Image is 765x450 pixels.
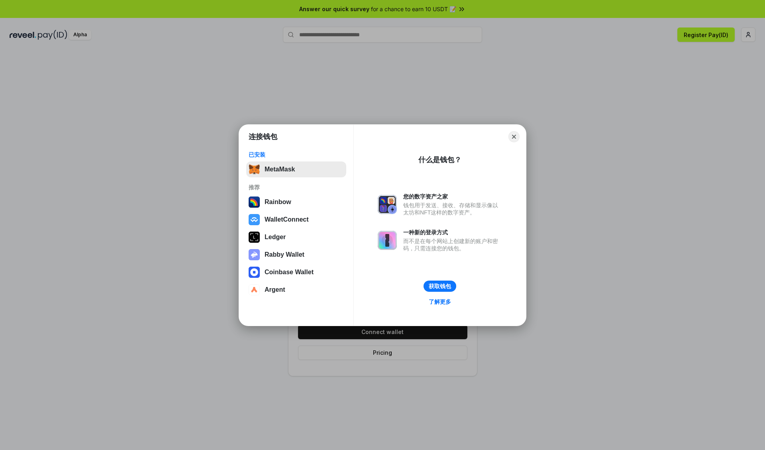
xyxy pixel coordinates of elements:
[249,132,277,141] h1: 连接钱包
[246,161,346,177] button: MetaMask
[249,267,260,278] img: svg+xml,%3Csvg%20width%3D%2228%22%20height%3D%2228%22%20viewBox%3D%220%200%2028%2028%22%20fill%3D...
[249,151,344,158] div: 已安装
[265,286,285,293] div: Argent
[403,193,502,200] div: 您的数字资产之家
[265,234,286,241] div: Ledger
[249,232,260,243] img: svg+xml,%3Csvg%20xmlns%3D%22http%3A%2F%2Fwww.w3.org%2F2000%2Fsvg%22%20width%3D%2228%22%20height%3...
[246,194,346,210] button: Rainbow
[265,269,314,276] div: Coinbase Wallet
[249,197,260,208] img: svg+xml,%3Csvg%20width%3D%22120%22%20height%3D%22120%22%20viewBox%3D%220%200%20120%20120%22%20fil...
[249,164,260,175] img: svg+xml,%3Csvg%20fill%3D%22none%22%20height%3D%2233%22%20viewBox%3D%220%200%2035%2033%22%20width%...
[403,229,502,236] div: 一种新的登录方式
[429,298,451,305] div: 了解更多
[246,212,346,228] button: WalletConnect
[265,251,304,258] div: Rabby Wallet
[378,231,397,250] img: svg+xml,%3Csvg%20xmlns%3D%22http%3A%2F%2Fwww.w3.org%2F2000%2Fsvg%22%20fill%3D%22none%22%20viewBox...
[246,264,346,280] button: Coinbase Wallet
[418,155,461,165] div: 什么是钱包？
[265,216,309,223] div: WalletConnect
[265,198,291,206] div: Rainbow
[249,184,344,191] div: 推荐
[429,283,451,290] div: 获取钱包
[403,202,502,216] div: 钱包用于发送、接收、存储和显示像以太坊和NFT这样的数字资产。
[246,229,346,245] button: Ledger
[246,247,346,263] button: Rabby Wallet
[265,166,295,173] div: MetaMask
[424,297,456,307] a: 了解更多
[378,195,397,214] img: svg+xml,%3Csvg%20xmlns%3D%22http%3A%2F%2Fwww.w3.org%2F2000%2Fsvg%22%20fill%3D%22none%22%20viewBox...
[424,281,456,292] button: 获取钱包
[403,238,502,252] div: 而不是在每个网站上创建新的账户和密码，只需连接您的钱包。
[249,249,260,260] img: svg+xml,%3Csvg%20xmlns%3D%22http%3A%2F%2Fwww.w3.org%2F2000%2Fsvg%22%20fill%3D%22none%22%20viewBox...
[508,131,520,142] button: Close
[249,284,260,295] img: svg+xml,%3Csvg%20width%3D%2228%22%20height%3D%2228%22%20viewBox%3D%220%200%2028%2028%22%20fill%3D...
[246,282,346,298] button: Argent
[249,214,260,225] img: svg+xml,%3Csvg%20width%3D%2228%22%20height%3D%2228%22%20viewBox%3D%220%200%2028%2028%22%20fill%3D...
